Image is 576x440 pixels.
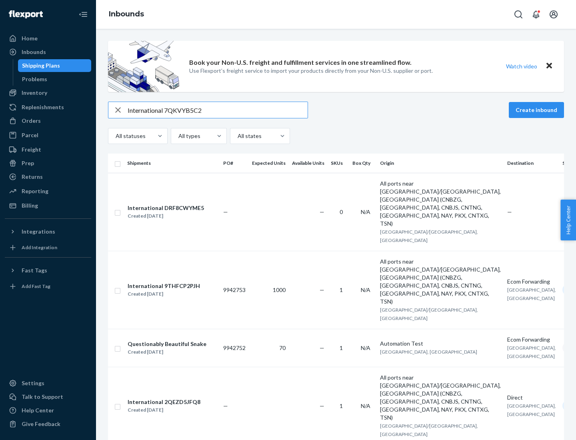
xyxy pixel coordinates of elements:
[75,6,91,22] button: Close Navigation
[380,258,501,306] div: All ports near [GEOGRAPHIC_DATA]/[GEOGRAPHIC_DATA], [GEOGRAPHIC_DATA] (CNBZG, [GEOGRAPHIC_DATA], ...
[5,32,91,45] a: Home
[22,266,47,274] div: Fast Tags
[528,6,544,22] button: Open notifications
[349,154,377,173] th: Box Qty
[220,154,249,173] th: PO#
[220,251,249,329] td: 9942753
[5,86,91,99] a: Inventory
[507,403,556,417] span: [GEOGRAPHIC_DATA], [GEOGRAPHIC_DATA]
[128,102,308,118] input: Search inbounds by name, destination, msku...
[5,143,91,156] a: Freight
[22,228,55,236] div: Integrations
[273,286,286,293] span: 1000
[5,46,91,58] a: Inbounds
[361,208,370,215] span: N/A
[115,132,116,140] input: All statuses
[18,59,92,72] a: Shipping Plans
[509,102,564,118] button: Create inbound
[279,344,286,351] span: 70
[237,132,238,140] input: All states
[22,406,54,414] div: Help Center
[5,264,91,277] button: Fast Tags
[380,180,501,228] div: All ports near [GEOGRAPHIC_DATA]/[GEOGRAPHIC_DATA], [GEOGRAPHIC_DATA] (CNBZG, [GEOGRAPHIC_DATA], ...
[22,117,41,125] div: Orders
[128,348,206,356] div: Created [DATE]
[128,290,200,298] div: Created [DATE]
[5,101,91,114] a: Replenishments
[507,336,556,344] div: Ecom Forwarding
[22,420,60,428] div: Give Feedback
[380,423,478,437] span: [GEOGRAPHIC_DATA]/[GEOGRAPHIC_DATA], [GEOGRAPHIC_DATA]
[340,402,343,409] span: 1
[124,154,220,173] th: Shipments
[546,6,562,22] button: Open account menu
[102,3,150,26] ol: breadcrumbs
[361,286,370,293] span: N/A
[5,185,91,198] a: Reporting
[22,89,47,97] div: Inventory
[320,344,324,351] span: —
[5,114,91,127] a: Orders
[560,200,576,240] button: Help Center
[380,307,478,321] span: [GEOGRAPHIC_DATA]/[GEOGRAPHIC_DATA], [GEOGRAPHIC_DATA]
[377,154,504,173] th: Origin
[320,208,324,215] span: —
[22,244,57,251] div: Add Integration
[189,67,433,75] p: Use Flexport’s freight service to import your products directly from your Non-U.S. supplier or port.
[320,402,324,409] span: —
[22,48,46,56] div: Inbounds
[544,60,554,72] button: Close
[128,212,204,220] div: Created [DATE]
[220,329,249,367] td: 9942752
[361,344,370,351] span: N/A
[22,187,48,195] div: Reporting
[5,377,91,390] a: Settings
[128,406,200,414] div: Created [DATE]
[5,404,91,417] a: Help Center
[507,394,556,402] div: Direct
[501,60,542,72] button: Watch video
[9,10,43,18] img: Flexport logo
[18,73,92,86] a: Problems
[22,173,43,181] div: Returns
[340,344,343,351] span: 1
[22,146,41,154] div: Freight
[223,208,228,215] span: —
[22,393,63,401] div: Talk to Support
[128,282,200,290] div: International 9THFCP2PJH
[380,349,477,355] span: [GEOGRAPHIC_DATA], [GEOGRAPHIC_DATA]
[380,374,501,422] div: All ports near [GEOGRAPHIC_DATA]/[GEOGRAPHIC_DATA], [GEOGRAPHIC_DATA] (CNBZG, [GEOGRAPHIC_DATA], ...
[5,390,91,403] a: Talk to Support
[249,154,289,173] th: Expected Units
[5,157,91,170] a: Prep
[109,10,144,18] a: Inbounds
[340,208,343,215] span: 0
[128,204,204,212] div: International DRF8CWYME5
[5,129,91,142] a: Parcel
[22,34,38,42] div: Home
[5,280,91,293] a: Add Fast Tag
[5,170,91,183] a: Returns
[320,286,324,293] span: —
[128,398,200,406] div: International 2QEZD5JFQ8
[510,6,526,22] button: Open Search Box
[380,340,501,348] div: Automation Test
[22,62,60,70] div: Shipping Plans
[507,287,556,301] span: [GEOGRAPHIC_DATA], [GEOGRAPHIC_DATA]
[22,131,38,139] div: Parcel
[22,159,34,167] div: Prep
[289,154,328,173] th: Available Units
[507,345,556,359] span: [GEOGRAPHIC_DATA], [GEOGRAPHIC_DATA]
[189,58,412,67] p: Book your Non-U.S. freight and fulfillment services in one streamlined flow.
[22,379,44,387] div: Settings
[507,208,512,215] span: —
[340,286,343,293] span: 1
[223,402,228,409] span: —
[22,103,64,111] div: Replenishments
[22,283,50,290] div: Add Fast Tag
[5,225,91,238] button: Integrations
[22,75,47,83] div: Problems
[507,278,556,286] div: Ecom Forwarding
